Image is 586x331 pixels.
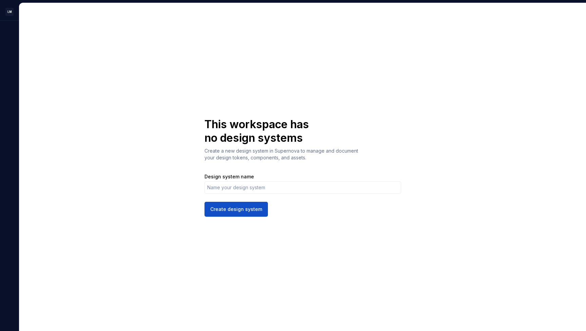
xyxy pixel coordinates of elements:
input: Name your design system [204,181,401,194]
button: Create design system [204,202,268,217]
label: Design system name [204,173,254,180]
button: LM [1,4,18,19]
h1: This workspace has no design systems [204,118,323,145]
p: Create a new design system in Supernova to manage and document your design tokens, components, an... [204,148,362,161]
div: LM [5,8,14,16]
span: Create design system [210,206,262,213]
